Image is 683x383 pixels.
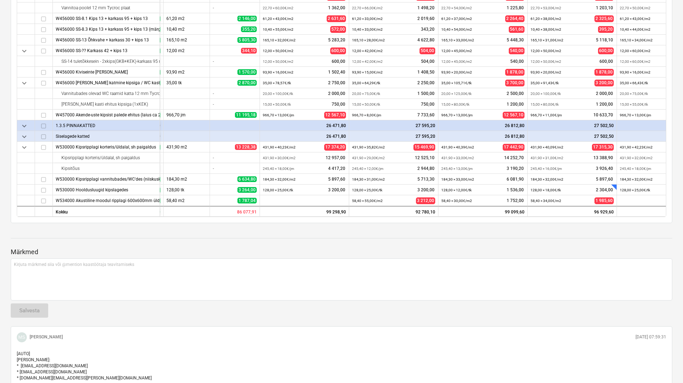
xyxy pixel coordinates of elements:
[595,37,614,43] span: 5 118,10
[593,112,614,118] span: 10 633,70
[620,177,653,181] small: 184,30 × 32,00€ / m2
[327,91,346,97] span: 2 000,00
[531,6,561,10] small: 22,70 × 53,00€ / m2
[20,132,29,141] span: keyboard_arrow_down
[594,80,614,86] span: 3 200,00
[620,92,648,96] small: 20,00 × 75,00€ / tk
[506,176,524,182] span: 6 081,90
[595,187,614,193] span: 2 304,00
[620,81,648,85] small: 35,00 × 66,43€ / tk
[647,349,683,383] div: Chat Widget
[327,15,346,22] span: 2 631,60
[237,37,257,43] span: 5 805,30
[56,120,157,131] div: 1.3.5 PINNAKATTED
[235,112,257,118] span: 11 195,18
[598,47,614,54] span: 600,00
[352,120,435,131] div: 27 595,20
[417,176,435,182] span: 5 713,30
[503,144,524,151] span: 17 442,90
[620,113,651,117] small: 966,70 × 13,00€ / jm
[503,112,524,119] span: 12 567,10
[263,102,291,106] small: 15,00 × 50,00€ / tk
[505,80,524,86] span: 3 700,00
[620,167,651,171] small: 245,40 × 18,00€ / jm
[352,113,381,117] small: 966,70 × 8,00€ / jm
[56,2,157,13] div: Vannitoa poolel 12 mm Tycroc plaat
[164,195,210,206] div: 58,40 m2
[441,120,524,131] div: 26 812,80
[263,156,296,160] small: 431,90 × 30,00€ / m2
[506,37,524,43] span: 5 448,30
[417,187,435,193] span: 3 200,00
[330,47,346,54] span: 600,00
[531,38,563,42] small: 165,10 × 31,00€ / m2
[352,188,382,192] small: 128,00 × 25,00€ / tk
[263,81,291,85] small: 35,00 × 78,57€ / tk
[164,142,210,152] div: 431,90 m2
[20,79,29,87] span: keyboard_arrow_down
[441,27,472,31] small: 10,40 × 54,00€ / m2
[506,91,524,97] span: 2 500,00
[528,206,617,217] div: 96 929,60
[263,92,293,96] small: 20,00 × 100,00€ / tk
[420,59,435,65] span: 504,00
[352,177,385,181] small: 184,30 × 31,00€ / m2
[324,144,346,151] span: 17 374,20
[531,131,614,142] div: 27 502,50
[164,45,210,56] div: 12,00 m2
[620,156,653,160] small: 431,90 × 32,00€ / m2
[17,332,27,342] div: Martin Sisas
[327,37,346,43] span: 5 283,20
[330,26,346,33] span: 572,00
[327,176,346,182] span: 5 897,60
[620,38,653,42] small: 165,10 × 34,00€ / m2
[441,92,472,96] small: 20,00 × 125,00€ / tk
[417,166,435,172] span: 2 944,80
[327,187,346,193] span: 3 200,00
[506,187,524,193] span: 1 536,00
[352,17,383,21] small: 61,20 × 33,00€ / m2
[327,166,346,172] span: 4 417,20
[331,59,346,65] span: 600,00
[352,156,385,160] small: 431,90 × 29,00€ / m2
[56,56,157,67] div: SS-14 tuletõkkesein - 2xkips(GKB+KEK)-karkass 95 mm-mineraalvill-2xkips(GKB+KEK)
[417,69,435,75] span: 1 408,50
[531,145,563,149] small: 431,90 × 40,09€ / m2
[503,155,524,161] span: 14 252,70
[164,35,210,45] div: 165,10 m2
[325,155,346,161] span: 12 957,00
[20,143,29,152] span: keyboard_arrow_down
[509,59,524,65] span: 540,00
[164,174,210,185] div: 184,30 m2
[620,145,653,149] small: 431,90 × 42,23€ / m2
[56,131,157,141] div: Siselagede katted
[441,81,472,85] small: 35,00 × 105,71€ / tk
[441,156,474,160] small: 431,90 × 33,00€ / m2
[327,80,346,86] span: 2 750,00
[441,113,473,117] small: 966,70 × 13,00€ / jm
[593,155,614,161] span: 13 388,90
[56,99,157,110] div: Eraldi WC kasti ehitus kipsiga (1xKEK)
[505,69,524,76] span: 1 878,00
[210,163,260,174] div: -
[592,144,614,151] span: 17 315,30
[56,142,157,152] div: W530000 Kipsripplagi korteris/üldalal, sh paigaldus
[349,206,438,217] div: 92 780,10
[441,102,469,106] small: 15,00 × 80,00€ / tk
[352,49,383,53] small: 12,00 × 42,00€ / m2
[531,177,563,181] small: 184,30 × 32,00€ / m2
[420,47,435,54] span: 504,00
[620,70,651,74] small: 93,90 × 16,00€ / m2
[263,131,346,142] div: 26 471,80
[620,188,650,192] small: 128,00 × 25,00€ / tk
[598,26,614,33] span: 395,20
[352,145,385,149] small: 431,90 × 35,82€ / m2
[56,185,157,195] div: W530000 Hooldusluugid kipslagedes
[441,199,472,203] small: 58,40 × 30,00€ / m2
[164,67,210,77] div: 93,90 m2
[441,17,472,21] small: 61,20 × 37,00€ / m2
[636,334,666,340] p: [DATE] 07:59:31
[595,5,614,11] span: 1 203,10
[417,5,435,11] span: 1 498,20
[441,145,474,149] small: 431,90 × 40,39€ / m2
